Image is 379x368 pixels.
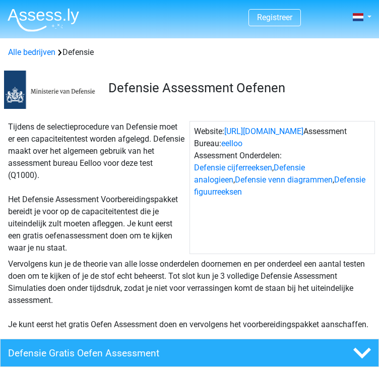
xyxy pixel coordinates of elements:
[194,163,272,172] a: Defensie cijferreeksen
[221,139,242,148] a: eelloo
[8,47,55,57] a: Alle bedrijven
[8,347,308,359] h4: Defensie Gratis Oefen Assessment
[4,46,375,58] div: Defensie
[257,13,292,22] a: Registreer
[108,80,367,96] h3: Defensie Assessment Oefenen
[8,339,371,367] a: Defensie Gratis Oefen Assessment
[235,175,333,185] a: Defensie venn diagrammen
[190,121,375,254] div: Website: Assessment Bureau: Assessment Onderdelen: , , ,
[224,127,303,136] a: [URL][DOMAIN_NAME]
[4,258,375,331] div: Vervolgens kun je de theorie van alle losse onderdelen doornemen en per onderdeel een aantal test...
[4,121,190,254] div: Tijdens de selectieprocedure van Defensie moet er een capaciteitentest worden afgelegd. Defensie ...
[8,8,79,32] img: Assessly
